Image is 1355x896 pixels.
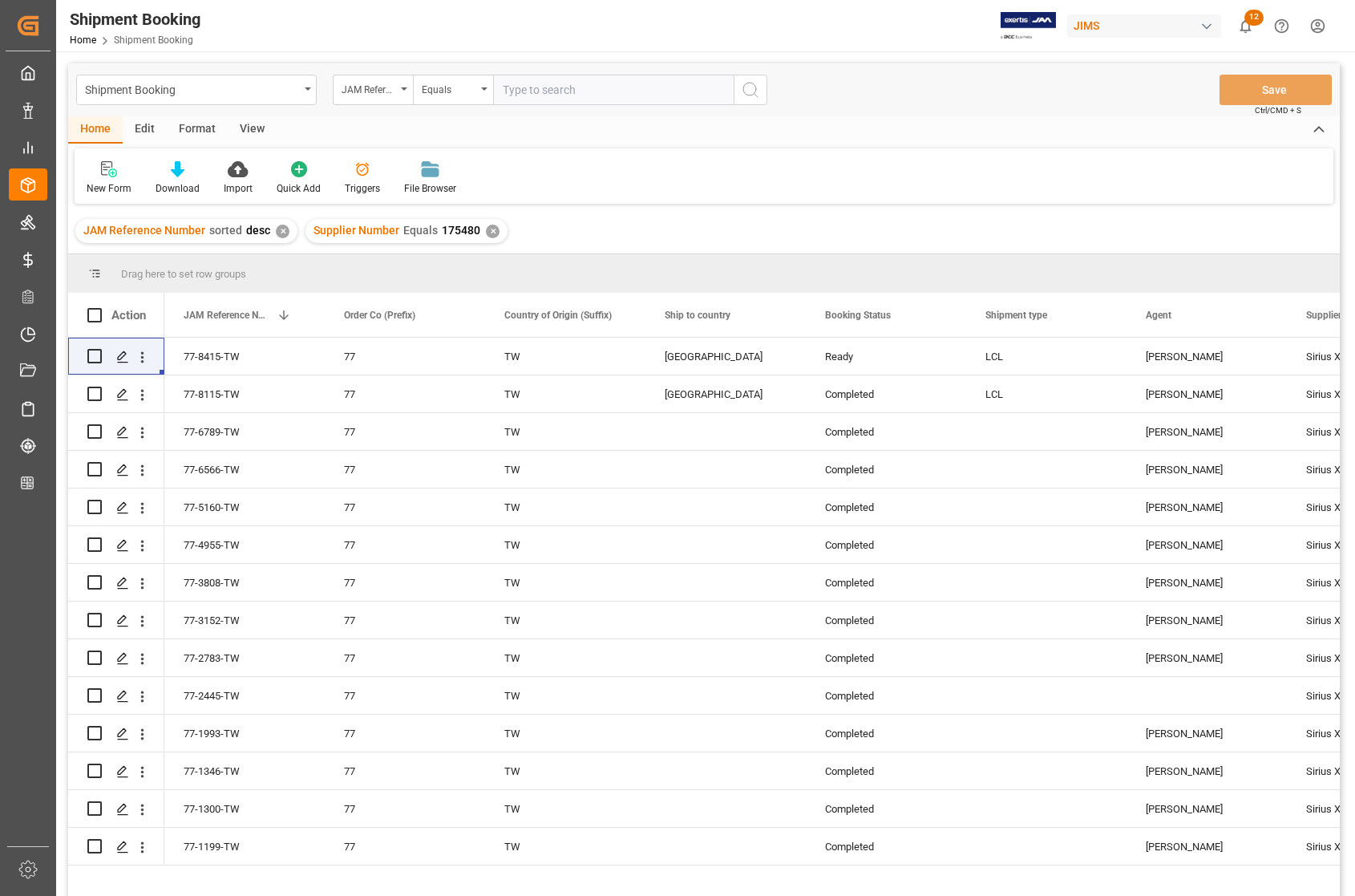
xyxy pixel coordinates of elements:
[504,310,612,321] span: Country of Origin (Suffix)
[344,716,466,752] div: 77
[504,489,626,526] div: TW
[486,225,500,238] div: ✕
[164,715,325,752] div: 77-1993-TW
[1146,414,1268,451] div: [PERSON_NAME]
[1067,14,1221,38] div: JIMS
[68,752,164,790] div: Press SPACE to select this row.
[345,181,380,196] div: Triggers
[167,116,228,144] div: Format
[404,181,456,196] div: File Browser
[68,828,164,866] div: Press SPACE to select this row.
[493,75,734,105] input: Type to search
[504,678,626,715] div: TW
[342,79,396,97] div: JAM Reference Number
[344,339,466,375] div: 77
[164,828,325,865] div: 77-1199-TW
[1146,716,1268,752] div: [PERSON_NAME]
[825,716,947,752] div: Completed
[68,790,164,828] div: Press SPACE to select this row.
[504,640,626,677] div: TW
[504,452,626,489] div: TW
[1219,75,1332,105] button: Save
[422,79,476,97] div: Equals
[85,79,299,99] div: Shipment Booking
[1146,376,1268,413] div: [PERSON_NAME]
[825,527,947,564] div: Completed
[504,376,626,413] div: TW
[825,640,947,677] div: Completed
[123,116,167,144] div: Edit
[344,753,466,790] div: 77
[504,791,626,828] div: TW
[1146,640,1268,677] div: [PERSON_NAME]
[1264,8,1300,44] button: Help Center
[1255,104,1301,116] span: Ctrl/CMD + S
[825,452,947,489] div: Completed
[333,75,413,105] button: open menu
[164,413,325,450] div: 77-6789-TW
[1228,8,1264,44] button: show 12 new notifications
[164,338,325,375] div: 77-8415-TW
[413,75,493,105] button: open menu
[734,75,767,105] button: search button
[68,526,164,564] div: Press SPACE to select this row.
[1146,829,1268,866] div: [PERSON_NAME]
[344,310,415,321] span: Order Co (Prefix)
[164,790,325,827] div: 77-1300-TW
[164,564,325,601] div: 77-3808-TW
[985,310,1047,321] span: Shipment type
[246,224,270,237] span: desc
[1146,452,1268,489] div: [PERSON_NAME]
[68,677,164,715] div: Press SPACE to select this row.
[209,224,242,237] span: sorted
[504,339,626,375] div: TW
[344,489,466,526] div: 77
[825,310,891,321] span: Booking Status
[344,376,466,413] div: 77
[504,565,626,602] div: TW
[985,339,1107,375] div: LCL
[70,34,96,46] a: Home
[68,715,164,752] div: Press SPACE to select this row.
[825,602,947,639] div: Completed
[825,489,947,526] div: Completed
[87,181,131,196] div: New Form
[825,791,947,828] div: Completed
[825,565,947,602] div: Completed
[825,414,947,451] div: Completed
[1146,753,1268,790] div: [PERSON_NAME]
[665,310,730,321] span: Ship to country
[68,564,164,602] div: Press SPACE to select this row.
[1146,489,1268,526] div: [PERSON_NAME]
[111,308,146,322] div: Action
[68,413,164,451] div: Press SPACE to select this row.
[344,678,466,715] div: 77
[825,376,947,413] div: Completed
[68,489,164,526] div: Press SPACE to select this row.
[344,565,466,602] div: 77
[1146,527,1268,564] div: [PERSON_NAME]
[344,414,466,451] div: 77
[164,375,325,412] div: 77-8115-TW
[164,602,325,639] div: 77-3152-TW
[184,310,270,321] span: JAM Reference Number
[985,376,1107,413] div: LCL
[164,677,325,714] div: 77-2445-TW
[276,225,289,238] div: ✕
[1146,565,1268,602] div: [PERSON_NAME]
[344,602,466,639] div: 77
[344,791,466,828] div: 77
[825,678,947,715] div: Completed
[164,752,325,789] div: 77-1346-TW
[504,716,626,752] div: TW
[403,224,438,237] span: Equals
[68,375,164,413] div: Press SPACE to select this row.
[1067,10,1228,41] button: JIMS
[156,181,200,196] div: Download
[228,116,277,144] div: View
[68,602,164,639] div: Press SPACE to select this row.
[68,116,123,144] div: Home
[504,602,626,639] div: TW
[504,829,626,866] div: TW
[313,224,399,237] span: Supplier Number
